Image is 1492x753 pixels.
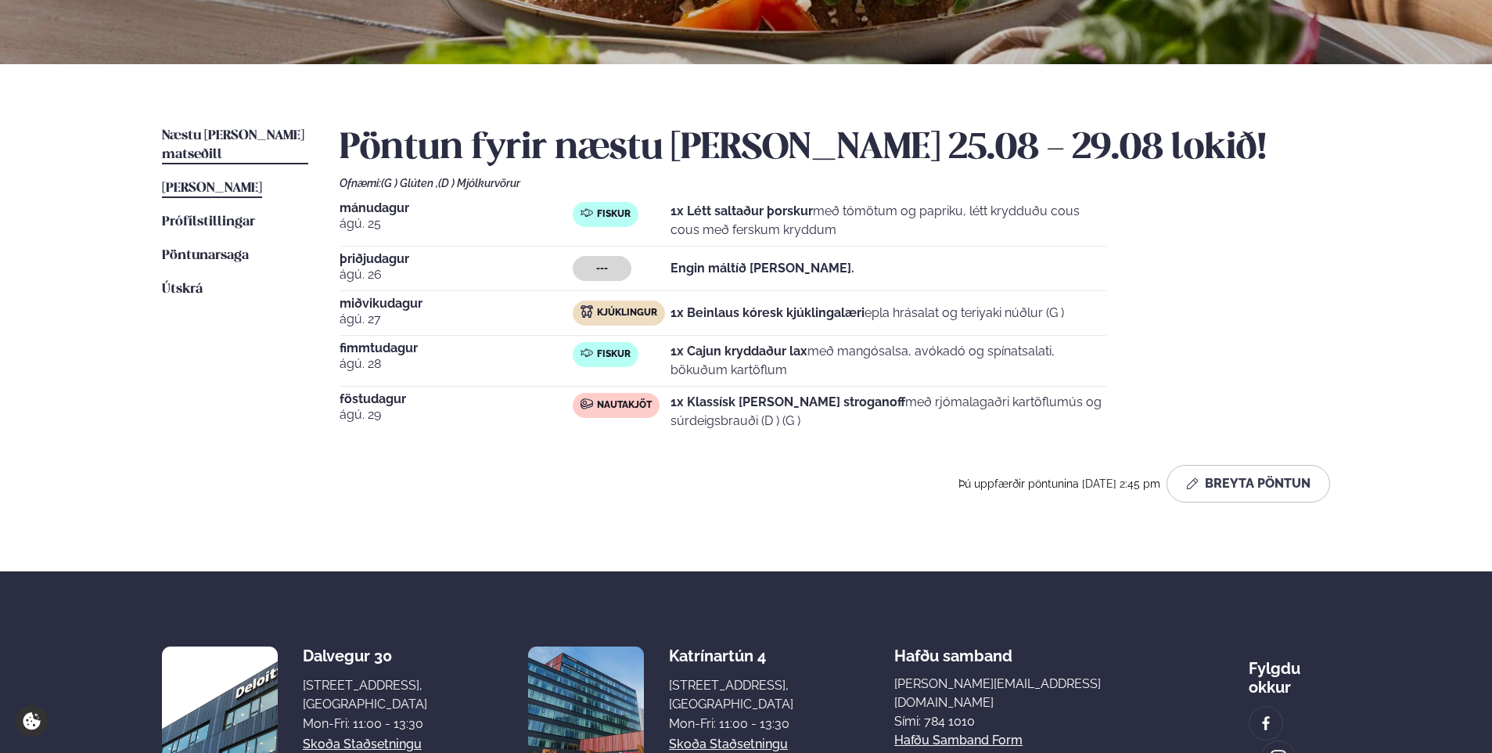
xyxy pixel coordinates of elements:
[16,705,48,737] a: Cookie settings
[162,283,203,296] span: Útskrá
[669,715,793,733] div: Mon-Fri: 11:00 - 13:30
[162,182,262,195] span: [PERSON_NAME]
[438,177,520,189] span: (D ) Mjólkurvörur
[340,177,1330,189] div: Ofnæmi:
[340,265,573,284] span: ágú. 26
[162,247,249,265] a: Pöntunarsaga
[581,398,593,410] img: beef.svg
[669,676,793,714] div: [STREET_ADDRESS], [GEOGRAPHIC_DATA]
[671,305,865,320] strong: 1x Beinlaus kóresk kjúklingalæri
[162,213,255,232] a: Prófílstillingar
[671,304,1064,322] p: epla hrásalat og teriyaki núðlur (G )
[340,355,573,373] span: ágú. 28
[340,202,573,214] span: mánudagur
[671,261,854,276] strong: Engin máltíð [PERSON_NAME].
[162,215,255,229] span: Prófílstillingar
[894,675,1148,712] a: [PERSON_NAME][EMAIL_ADDRESS][DOMAIN_NAME]
[303,676,427,714] div: [STREET_ADDRESS], [GEOGRAPHIC_DATA]
[671,204,813,218] strong: 1x Létt saltaður þorskur
[340,393,573,405] span: föstudagur
[596,262,608,275] span: ---
[597,399,652,412] span: Nautakjöt
[162,280,203,299] a: Útskrá
[669,647,793,665] div: Katrínartún 4
[671,395,905,409] strong: 1x Klassísk [PERSON_NAME] stroganoff
[1249,647,1330,697] div: Fylgdu okkur
[340,253,573,265] span: þriðjudagur
[340,297,573,310] span: miðvikudagur
[303,647,427,665] div: Dalvegur 30
[671,393,1106,431] p: með rjómalagaðri kartöflumús og súrdeigsbrauði (D ) (G )
[162,179,262,198] a: [PERSON_NAME]
[671,344,807,358] strong: 1x Cajun kryddaður lax
[162,129,304,161] span: Næstu [PERSON_NAME] matseðill
[381,177,438,189] span: (G ) Glúten ,
[597,348,631,361] span: Fiskur
[581,305,593,318] img: chicken.svg
[958,477,1160,490] span: Þú uppfærðir pöntunina [DATE] 2:45 pm
[1249,707,1282,740] a: image alt
[340,127,1330,171] h2: Pöntun fyrir næstu [PERSON_NAME] 25.08 - 29.08 lokið!
[894,731,1023,750] a: Hafðu samband form
[162,249,249,262] span: Pöntunarsaga
[671,202,1106,240] p: með tómötum og papriku, létt krydduðu cous cous með ferskum kryddum
[597,208,631,221] span: Fiskur
[340,214,573,233] span: ágú. 25
[581,207,593,219] img: fish.svg
[303,715,427,733] div: Mon-Fri: 11:00 - 13:30
[340,310,573,329] span: ágú. 27
[894,712,1148,731] p: Sími: 784 1010
[597,307,657,319] span: Kjúklingur
[162,127,308,164] a: Næstu [PERSON_NAME] matseðill
[1167,465,1330,503] button: Breyta Pöntun
[671,342,1106,380] p: með mangósalsa, avókadó og spínatsalati, bökuðum kartöflum
[1257,715,1274,733] img: image alt
[340,405,573,424] span: ágú. 29
[340,342,573,355] span: fimmtudagur
[894,634,1012,665] span: Hafðu samband
[581,347,593,359] img: fish.svg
